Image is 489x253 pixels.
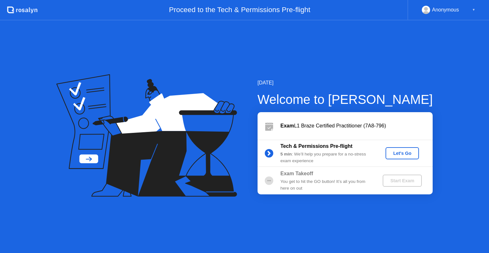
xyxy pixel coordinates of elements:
div: Anonymous [432,6,459,14]
b: Exam [280,123,294,128]
div: Welcome to [PERSON_NAME] [258,90,433,109]
div: [DATE] [258,79,433,87]
div: ▼ [472,6,475,14]
div: You get to hit the GO button! It’s all you from here on out [280,178,372,192]
div: : We’ll help you prepare for a no-stress exam experience [280,151,372,164]
button: Let's Go [386,147,419,159]
b: Tech & Permissions Pre-flight [280,143,352,149]
div: Let's Go [388,151,416,156]
div: Start Exam [385,178,419,183]
button: Start Exam [383,175,422,187]
b: 5 min [280,152,292,156]
div: L1 Braze Certified Practitioner (7A8-796) [280,122,433,130]
b: Exam Takeoff [280,171,313,176]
